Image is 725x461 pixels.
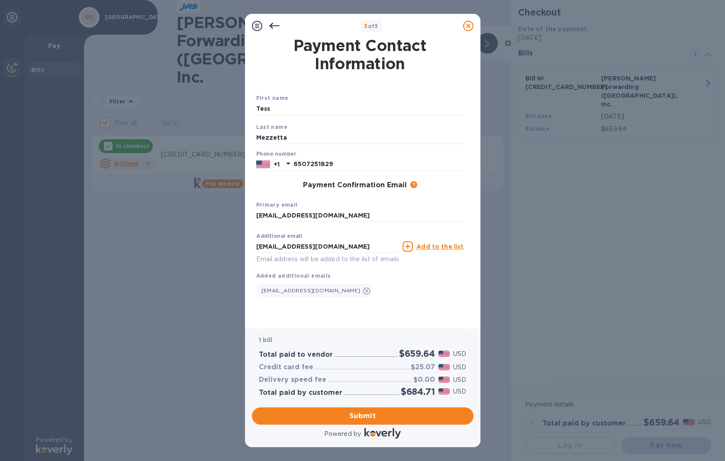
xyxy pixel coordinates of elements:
[256,234,302,239] label: Additional email
[399,348,435,359] h2: $659.64
[256,209,464,222] input: Enter your primary name
[259,336,273,343] b: 1 bill
[453,375,466,384] p: USD
[401,386,435,397] h2: $684.71
[261,287,361,294] span: [EMAIL_ADDRESS][DOMAIN_NAME]
[256,160,270,169] img: US
[303,181,407,189] h3: Payment Confirmation Email
[324,429,361,439] p: Powered by
[256,152,296,157] label: Phone number
[256,131,464,144] input: Enter your last name
[416,243,464,250] u: Add to the list
[438,388,450,394] img: USD
[274,160,280,169] p: +1
[256,202,298,208] b: Primary email
[293,158,464,171] input: Enter your phone number
[259,411,467,421] span: Submit
[453,349,466,359] p: USD
[438,364,450,370] img: USD
[259,351,333,359] h3: Total paid to vendor
[256,36,464,73] h1: Payment Contact Information
[364,428,401,439] img: Logo
[413,376,435,384] h3: $0.00
[256,124,288,130] b: Last name
[364,23,378,29] b: of 3
[364,23,367,29] span: 3
[256,240,400,253] input: Enter additional email
[256,95,289,101] b: First name
[438,351,450,357] img: USD
[453,363,466,372] p: USD
[259,389,342,397] h3: Total paid by customer
[252,407,474,425] button: Submit
[256,272,331,279] b: Added additional emails
[256,102,464,115] input: Enter your first name
[259,363,313,371] h3: Credit card fee
[411,363,435,371] h3: $25.07
[256,254,400,264] p: Email address will be added to the list of emails
[453,387,466,396] p: USD
[256,284,372,298] div: [EMAIL_ADDRESS][DOMAIN_NAME]
[259,376,326,384] h3: Delivery speed fee
[438,377,450,383] img: USD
